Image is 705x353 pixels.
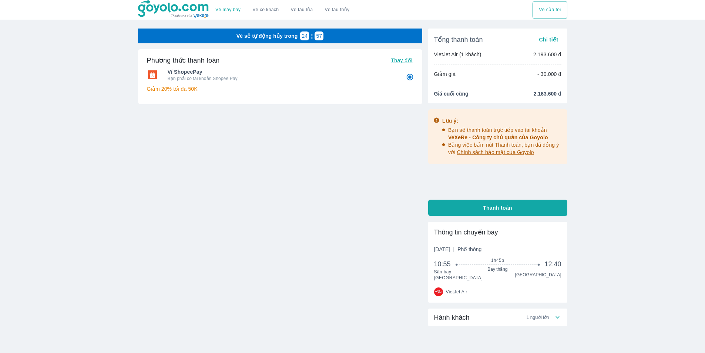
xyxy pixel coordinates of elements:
span: VietJet Air [446,289,467,295]
span: Thay đổi [391,57,412,63]
a: Vé tàu lửa [285,1,319,19]
h6: Phương thức thanh toán [147,56,220,65]
span: 1h45p [457,257,538,263]
p: 2.193.600 đ [533,51,561,58]
div: choose transportation mode [209,1,355,19]
p: 24 [302,32,308,40]
span: Bay thẳng [457,266,538,272]
img: Ví ShopeePay [147,70,158,79]
span: Phổ thông [457,246,481,252]
span: Bạn sẽ thanh toán trực tiếp vào tài khoản [448,127,548,140]
span: Thanh toán [483,204,512,212]
div: Lưu ý: [442,117,562,124]
span: VeXeRe - Công ty chủ quản của Goyolo [448,134,548,140]
span: 2.163.600 đ [534,90,561,97]
span: Tổng thanh toán [434,35,483,44]
p: Giảm 20% tối đa 50K [147,85,413,93]
p: 57 [316,32,322,40]
span: 12:40 [544,260,561,269]
span: Chi tiết [539,37,558,43]
button: Thanh toán [428,200,567,216]
span: 1 người lớn [527,314,549,320]
a: Vé máy bay [215,7,241,13]
span: [DATE] [434,246,482,253]
button: Vé của tôi [533,1,567,19]
p: Bạn phải có tài khoản Shopee Pay [168,76,396,81]
p: - 30.000 đ [537,70,561,78]
div: Ví ShopeePayVí ShopeePayBạn phải có tài khoản Shopee Pay [147,66,413,84]
div: Thông tin chuyến bay [434,228,561,237]
span: | [453,246,455,252]
button: Chi tiết [536,34,561,45]
p: : [309,32,315,40]
p: Vé sẽ tự động hủy trong [236,32,298,40]
span: Hành khách [434,313,470,322]
span: Giá cuối cùng [434,90,469,97]
span: Ví ShopeePay [168,68,396,76]
div: choose transportation mode [533,1,567,19]
p: Giảm giá [434,70,456,78]
a: Vé xe khách [252,7,279,13]
button: Thay đổi [388,55,415,66]
span: 10:55 [434,260,457,269]
p: VietJet Air (1 khách) [434,51,481,58]
p: Bằng việc bấm nút Thanh toán, bạn đã đồng ý với [448,141,562,156]
button: Vé tàu thủy [319,1,355,19]
span: Chính sách bảo mật của Goyolo [457,149,534,155]
div: Hành khách1 người lớn [428,309,567,326]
